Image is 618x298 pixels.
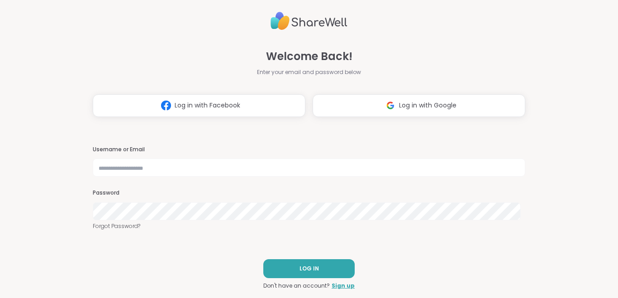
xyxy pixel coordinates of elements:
[266,48,352,65] span: Welcome Back!
[263,282,330,290] span: Don't have an account?
[332,282,355,290] a: Sign up
[93,222,525,230] a: Forgot Password?
[93,189,525,197] h3: Password
[382,97,399,114] img: ShareWell Logomark
[313,94,525,117] button: Log in with Google
[93,94,305,117] button: Log in with Facebook
[299,265,319,273] span: LOG IN
[157,97,175,114] img: ShareWell Logomark
[93,146,525,154] h3: Username or Email
[175,101,240,110] span: Log in with Facebook
[271,8,347,34] img: ShareWell Logo
[399,101,456,110] span: Log in with Google
[257,68,361,76] span: Enter your email and password below
[263,259,355,278] button: LOG IN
